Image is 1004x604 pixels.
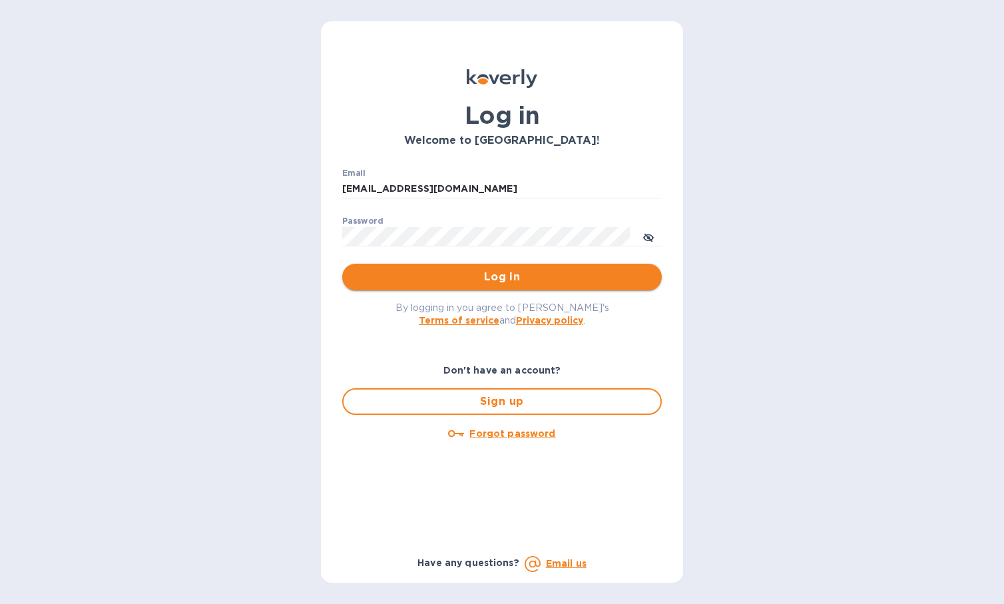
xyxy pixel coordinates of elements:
[342,101,662,129] h1: Log in
[419,315,499,326] a: Terms of service
[469,428,555,439] u: Forgot password
[516,315,583,326] a: Privacy policy
[395,302,609,326] span: By logging in you agree to [PERSON_NAME]'s and .
[546,558,587,569] a: Email us
[417,557,519,568] b: Have any questions?
[342,169,366,177] label: Email
[353,269,651,285] span: Log in
[342,264,662,290] button: Log in
[467,69,537,88] img: Koverly
[342,388,662,415] button: Sign up
[342,179,662,199] input: Enter email address
[443,365,561,376] b: Don't have an account?
[635,223,662,250] button: toggle password visibility
[354,394,650,410] span: Sign up
[342,217,383,225] label: Password
[342,135,662,147] h3: Welcome to [GEOGRAPHIC_DATA]!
